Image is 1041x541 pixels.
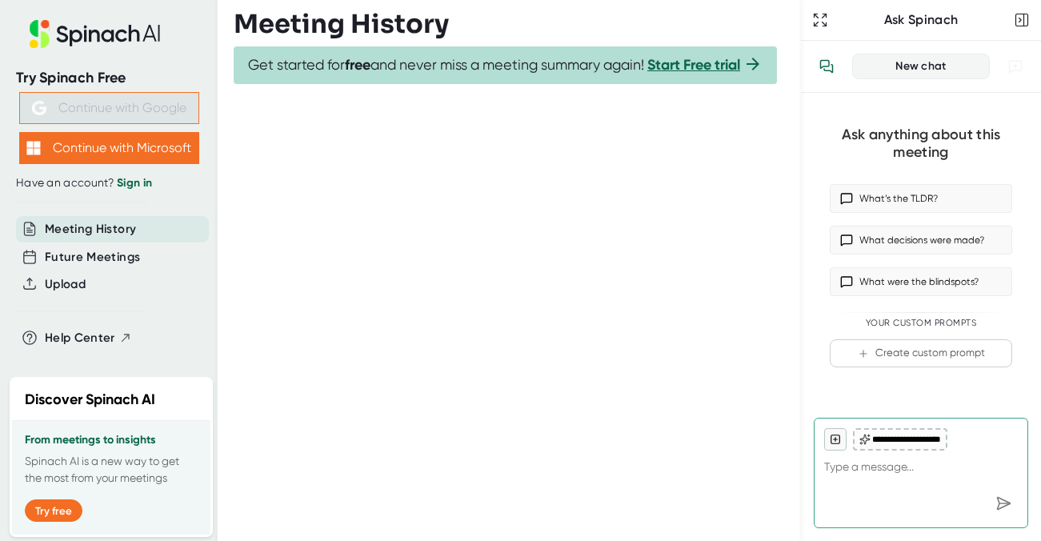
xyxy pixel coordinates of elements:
[809,9,831,31] button: Expand to Ask Spinach page
[830,184,1012,213] button: What’s the TLDR?
[45,248,140,266] button: Future Meetings
[647,56,740,74] a: Start Free trial
[25,434,198,447] h3: From meetings to insights
[1011,9,1033,31] button: Close conversation sidebar
[19,132,199,164] button: Continue with Microsoft
[45,329,115,347] span: Help Center
[25,499,82,522] button: Try free
[248,56,763,74] span: Get started for and never miss a meeting summary again!
[830,267,1012,296] button: What were the blindspots?
[16,176,202,190] div: Have an account?
[25,453,198,487] p: Spinach AI is a new way to get the most from your meetings
[830,126,1012,162] div: Ask anything about this meeting
[989,489,1018,518] div: Send message
[863,59,979,74] div: New chat
[831,12,1011,28] div: Ask Spinach
[811,50,843,82] button: View conversation history
[45,275,86,294] button: Upload
[830,339,1012,367] button: Create custom prompt
[32,101,46,115] img: Aehbyd4JwY73AAAAAElFTkSuQmCC
[345,56,370,74] b: free
[25,389,155,411] h2: Discover Spinach AI
[117,176,152,190] a: Sign in
[830,226,1012,254] button: What decisions were made?
[45,220,136,238] button: Meeting History
[19,92,199,124] button: Continue with Google
[234,9,449,39] h3: Meeting History
[45,329,132,347] button: Help Center
[830,318,1012,329] div: Your Custom Prompts
[16,69,202,87] div: Try Spinach Free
